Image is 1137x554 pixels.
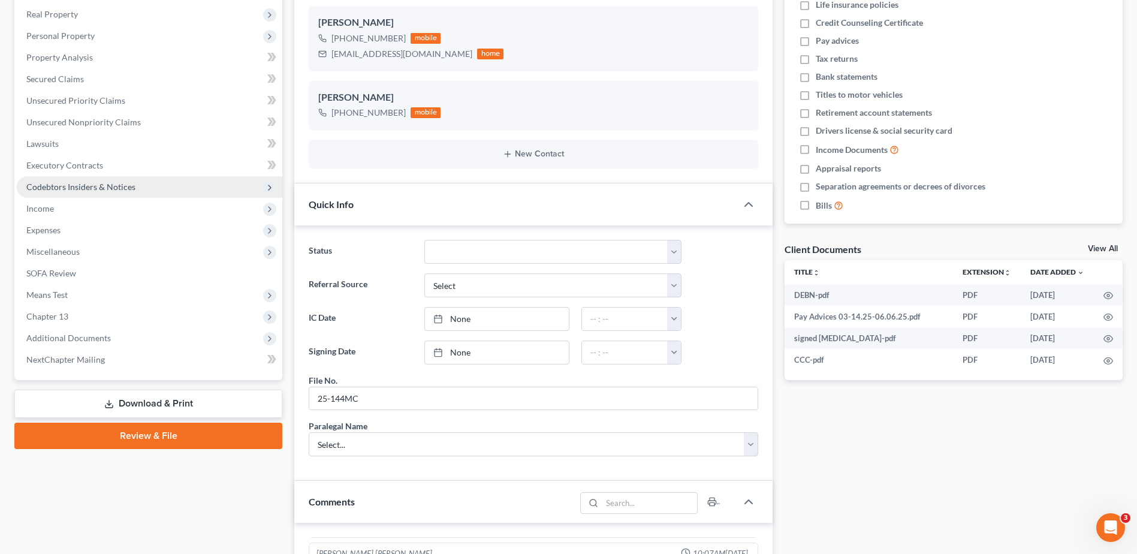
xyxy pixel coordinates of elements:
[26,354,105,365] span: NextChapter Mailing
[785,349,953,371] td: CCC-pdf
[582,341,668,364] input: -- : --
[816,107,932,119] span: Retirement account statements
[331,32,406,44] div: [PHONE_NUMBER]
[1004,269,1011,276] i: unfold_more
[953,327,1021,349] td: PDF
[785,243,861,255] div: Client Documents
[309,198,354,210] span: Quick Info
[1021,327,1094,349] td: [DATE]
[17,90,282,112] a: Unsecured Priority Claims
[26,74,84,84] span: Secured Claims
[1021,284,1094,306] td: [DATE]
[17,68,282,90] a: Secured Claims
[26,52,93,62] span: Property Analysis
[26,225,61,235] span: Expenses
[331,107,406,119] div: [PHONE_NUMBER]
[1077,269,1084,276] i: expand_more
[816,53,858,65] span: Tax returns
[425,308,569,330] a: None
[14,390,282,418] a: Download & Print
[26,117,141,127] span: Unsecured Nonpriority Claims
[17,155,282,176] a: Executory Contracts
[318,16,749,30] div: [PERSON_NAME]
[26,290,68,300] span: Means Test
[303,307,418,331] label: IC Date
[963,267,1011,276] a: Extensionunfold_more
[816,125,952,137] span: Drivers license & social security card
[17,112,282,133] a: Unsecured Nonpriority Claims
[26,311,68,321] span: Chapter 13
[26,31,95,41] span: Personal Property
[411,107,441,118] div: mobile
[26,203,54,213] span: Income
[477,49,503,59] div: home
[17,47,282,68] a: Property Analysis
[14,423,282,449] a: Review & File
[582,308,668,330] input: -- : --
[953,284,1021,306] td: PDF
[17,349,282,371] a: NextChapter Mailing
[1030,267,1084,276] a: Date Added expand_more
[794,267,820,276] a: Titleunfold_more
[816,180,985,192] span: Separation agreements or decrees of divorces
[331,48,472,60] div: [EMAIL_ADDRESS][DOMAIN_NAME]
[953,349,1021,371] td: PDF
[816,17,923,29] span: Credit Counseling Certificate
[26,268,76,278] span: SOFA Review
[303,341,418,365] label: Signing Date
[17,263,282,284] a: SOFA Review
[26,246,80,257] span: Miscellaneous
[1088,245,1118,253] a: View All
[1021,349,1094,371] td: [DATE]
[425,341,569,364] a: None
[26,160,103,170] span: Executory Contracts
[1096,513,1125,542] iframe: Intercom live chat
[816,162,881,174] span: Appraisal reports
[411,33,441,44] div: mobile
[785,284,953,306] td: DEBN-pdf
[26,95,125,106] span: Unsecured Priority Claims
[303,273,418,297] label: Referral Source
[816,35,859,47] span: Pay advices
[309,420,367,432] div: Paralegal Name
[816,144,888,156] span: Income Documents
[1121,513,1130,523] span: 3
[26,182,135,192] span: Codebtors Insiders & Notices
[17,133,282,155] a: Lawsuits
[816,89,903,101] span: Titles to motor vehicles
[318,149,749,159] button: New Contact
[26,9,78,19] span: Real Property
[1021,306,1094,327] td: [DATE]
[26,333,111,343] span: Additional Documents
[816,71,877,83] span: Bank statements
[309,387,758,410] input: --
[602,493,697,513] input: Search...
[309,374,337,387] div: File No.
[785,306,953,327] td: Pay Advices 03-14.25-06.06.25.pdf
[813,269,820,276] i: unfold_more
[309,496,355,507] span: Comments
[953,306,1021,327] td: PDF
[816,200,832,212] span: Bills
[785,327,953,349] td: signed [MEDICAL_DATA]-pdf
[26,138,59,149] span: Lawsuits
[303,240,418,264] label: Status
[318,91,749,105] div: [PERSON_NAME]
